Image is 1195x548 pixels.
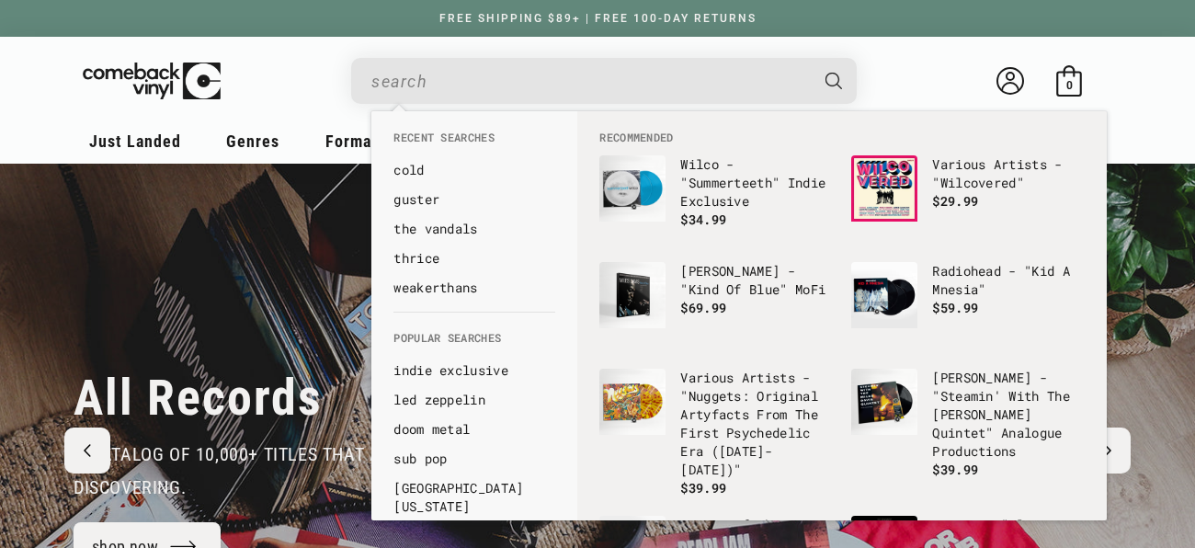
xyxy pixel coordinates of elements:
p: Various Artists - "Nuggets: Original Artyfacts From The First Psychedelic Era ([DATE]-[DATE])" [680,369,833,479]
a: [GEOGRAPHIC_DATA][US_STATE] [393,479,555,516]
button: Search [810,58,859,104]
div: Recommended [577,111,1107,520]
a: the vandals [393,220,555,238]
span: a catalog of 10,000+ Titles that are all worth discovering. [74,443,500,498]
a: Miles Davis - "Steamin' With The Miles Davis Quintet" Analogue Productions [PERSON_NAME] - "Steam... [851,369,1085,479]
li: default_products: Various Artists - "Nuggets: Original Artyfacts From The First Psychedelic Era (... [590,360,842,507]
h2: All Records [74,368,323,428]
a: Radiohead - "Kid A Mnesia" Radiohead - "Kid A Mnesia" $59.99 [851,262,1085,350]
p: Wilco - "Summerteeth" Indie Exclusive [680,155,833,211]
li: default_products: Wilco - "Summerteeth" Indie Exclusive [590,146,842,253]
li: Popular Searches [384,330,564,356]
span: $39.99 [680,479,726,497]
li: default_products: Miles Davis - "Kind Of Blue" MoFi [590,253,842,360]
li: recent_searches: the vandals [384,214,564,244]
img: Radiohead - "Kid A Mnesia" [851,262,917,328]
div: Popular Searches [371,312,577,531]
a: sub pop [393,450,555,468]
span: $69.99 [680,299,726,316]
div: Recent Searches [371,111,577,312]
a: Various Artists - "Nuggets: Original Artyfacts From The First Psychedelic Era (1965-1968)" Variou... [599,369,833,497]
img: Miles Davis - "Kind Of Blue" MoFi [599,262,666,328]
a: thrice [393,249,555,268]
p: Radiohead - "Kid A Mnesia" [932,262,1085,299]
span: $34.99 [680,211,726,228]
li: default_products: Various Artists - "Wilcovered" [842,146,1094,253]
li: recent_searches: cold [384,155,564,185]
span: Genres [226,131,279,151]
li: recent_searches: weakerthans [384,273,564,303]
li: default_products: Radiohead - "Kid A Mnesia" [842,253,1094,360]
span: $59.99 [932,299,978,316]
img: Miles Davis - "Steamin' With The Miles Davis Quintet" Analogue Productions [851,369,917,435]
li: recent_searches: thrice [384,244,564,273]
img: Various Artists - "Wilcovered" [851,155,917,222]
li: recent_searches: guster [384,185,564,214]
div: Search [351,58,857,104]
a: indie exclusive [393,361,555,380]
li: default_suggestions: hotel california [384,474,564,521]
a: FREE SHIPPING $89+ | FREE 100-DAY RETURNS [421,12,775,25]
input: When autocomplete results are available use up and down arrows to review and enter to select [371,63,807,100]
span: Just Landed [89,131,181,151]
li: Recommended [590,130,1094,146]
img: Wilco - "Summerteeth" Indie Exclusive [599,155,666,222]
a: Miles Davis - "Kind Of Blue" MoFi [PERSON_NAME] - "Kind Of Blue" MoFi $69.99 [599,262,833,350]
a: Various Artists - "Wilcovered" Various Artists - "Wilcovered" $29.99 [851,155,1085,244]
p: [PERSON_NAME] - "Steamin' With The [PERSON_NAME] Quintet" Analogue Productions [932,369,1085,461]
a: led zeppelin [393,391,555,409]
a: Wilco - "Summerteeth" Indie Exclusive Wilco - "Summerteeth" Indie Exclusive $34.99 [599,155,833,244]
li: default_products: Miles Davis - "Steamin' With The Miles Davis Quintet" Analogue Productions [842,360,1094,488]
p: Various Artists - "Wilcovered" [932,155,1085,192]
a: weakerthans [393,279,555,297]
p: [PERSON_NAME] - "Kind Of Blue" MoFi [680,262,833,299]
li: default_suggestions: led zeppelin [384,385,564,415]
li: default_suggestions: sub pop [384,444,564,474]
span: 0 [1066,78,1073,92]
span: $29.99 [932,192,978,210]
a: cold [393,161,555,179]
a: guster [393,190,555,209]
li: default_suggestions: doom metal [384,415,564,444]
li: Recent Searches [384,130,564,155]
img: Various Artists - "Nuggets: Original Artyfacts From The First Psychedelic Era (1965-1968)" [599,369,666,435]
a: doom metal [393,420,555,439]
span: Formats [325,131,386,151]
span: $39.99 [932,461,978,478]
li: default_suggestions: indie exclusive [384,356,564,385]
